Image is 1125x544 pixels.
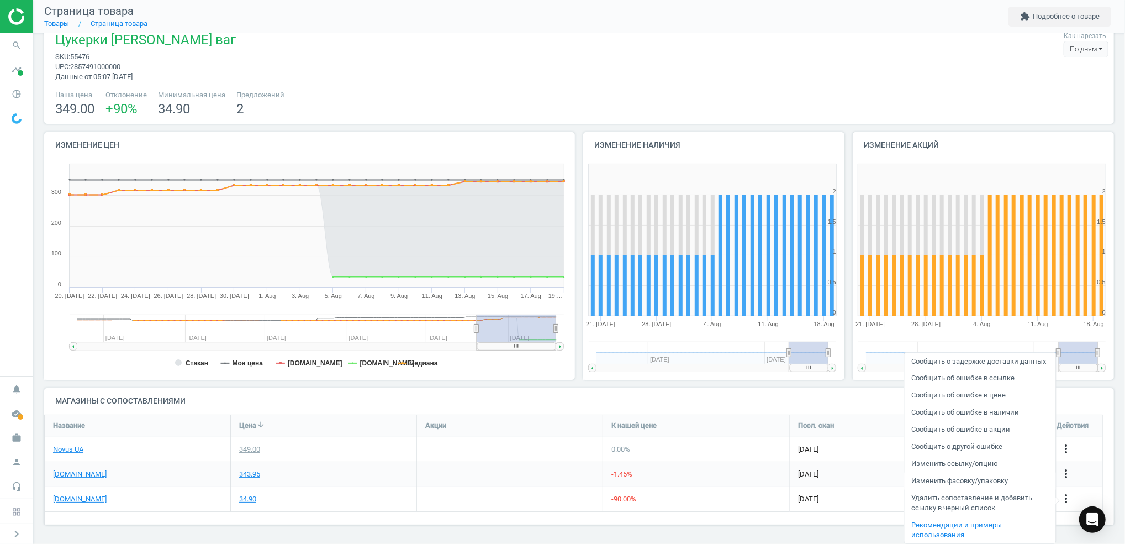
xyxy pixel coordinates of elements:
h4: Изменение акций [853,132,1114,158]
h4: Изменение цен [44,132,575,158]
i: more_vert [1059,467,1073,480]
i: chevron_right [10,527,23,541]
a: Страница товара [91,19,147,28]
span: 2 [236,101,244,117]
tspan: 28. [DATE] [911,321,941,327]
span: Цена [239,421,256,431]
tspan: 21. [DATE] [855,321,885,327]
div: По дням [1064,41,1108,57]
button: more_vert [1059,467,1073,482]
i: more_vert [1059,442,1073,456]
i: headset_mic [6,476,27,497]
span: 34.90 [158,101,190,117]
i: arrow_downward [256,420,265,429]
a: Сообщить о задержке доставки данных [904,353,1055,370]
text: 2 [833,188,836,195]
text: 300 [51,189,61,195]
span: 55476 [70,53,89,61]
tspan: 11. Aug [1028,321,1048,327]
span: sku : [55,53,70,61]
span: 349.00 [55,101,94,117]
div: — [425,469,431,479]
i: timeline [6,59,27,80]
text: 0 [833,309,836,316]
tspan: 19.… [548,292,563,299]
i: notifications [6,379,27,400]
span: Минимальная цена [158,90,225,100]
tspan: 15. Aug [488,292,508,299]
text: 0.5 [828,279,836,285]
tspan: 1. Aug [258,292,276,299]
span: [DATE] [798,494,968,504]
tspan: 30. [DATE] [220,292,249,299]
tspan: 17. Aug [521,292,541,299]
tspan: 28. [DATE] [642,321,671,327]
tspan: Стакан [186,359,208,367]
span: Предложений [236,90,284,100]
span: -1.45 % [611,470,632,478]
text: 1 [833,248,836,255]
span: 0.00 % [611,445,630,453]
tspan: 11. Aug [422,292,442,299]
tspan: 20. [DATE] [55,292,84,299]
button: more_vert [1059,492,1073,506]
span: Данные от 05:07 [DATE] [55,72,133,81]
tspan: 28. [DATE] [187,292,216,299]
tspan: 4. Aug [704,321,721,327]
span: upc : [55,62,70,71]
text: 0 [58,281,61,287]
text: 200 [51,219,61,226]
tspan: 7. Aug [357,292,374,299]
span: К нашей цене [611,421,657,431]
a: [DOMAIN_NAME] [53,469,107,479]
a: [DOMAIN_NAME] [53,494,107,504]
text: 1.5 [1097,218,1106,225]
span: +90 % [105,101,138,117]
a: Изменить фасовку/упаковку [904,472,1055,489]
span: Посл. скан [798,421,834,431]
h4: Магазины с сопоставлениями [44,388,1114,414]
text: 1 [1102,248,1106,255]
button: extensionПодробнее о товаре [1008,7,1111,27]
h4: Изменение наличия [583,132,844,158]
i: extension [1020,12,1030,22]
img: ajHJNr6hYgQAAAAASUVORK5CYII= [8,8,87,25]
img: wGWNvw8QSZomAAAAABJRU5ErkJggg== [12,113,22,124]
tspan: Моя цена [233,359,263,367]
i: work [6,427,27,448]
a: Удалить сопоставление и добавить ссылку в черный список [904,489,1055,516]
span: Страница товара [44,4,134,18]
tspan: 18. Aug [1084,321,1104,327]
button: chevron_right [3,527,30,541]
a: Novus UA [53,444,83,454]
text: 0 [1102,309,1106,316]
tspan: 4. Aug [973,321,990,327]
tspan: 11. Aug [758,321,779,327]
span: Наша цена [55,90,94,100]
span: Действия [1057,421,1089,431]
text: 0.5 [1097,279,1106,285]
tspan: [DOMAIN_NAME] [360,359,415,367]
a: Сообщить об ошибке в ссылке [904,370,1055,387]
span: 2857491000000 [70,62,120,71]
span: Цукерки [PERSON_NAME] ваг [55,31,236,52]
tspan: 5. Aug [325,292,342,299]
tspan: 9. Aug [390,292,408,299]
a: Сообщить о другой ошибке [904,438,1055,455]
i: pie_chart_outlined [6,83,27,104]
a: Рекомендации и примеры использования [904,516,1055,543]
i: person [6,452,27,473]
tspan: 13. Aug [455,292,475,299]
label: Как нарезать [1064,32,1106,41]
button: more_vert [1059,442,1073,457]
tspan: 18. Aug [814,321,834,327]
span: Название [53,421,85,431]
div: — [425,494,431,504]
tspan: 24. [DATE] [121,292,150,299]
span: [DATE] [798,469,968,479]
span: Акции [425,421,446,431]
a: Изменить ссылку/опцию [904,455,1055,472]
tspan: 26. [DATE] [154,292,183,299]
span: -90.00 % [611,495,636,503]
tspan: медиана [410,359,438,367]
